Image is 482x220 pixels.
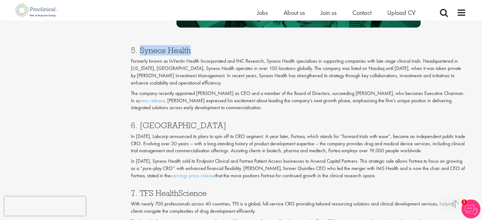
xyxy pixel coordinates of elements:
p: In [DATE], Syneos Health sold its Endpoint Clinical and Fortrea Patient Access businesses to Arse... [131,157,466,179]
p: With nearly 700 professionals across 40 countries, TFS is a global, full-service CRO providing ta... [131,200,466,215]
iframe: reCAPTCHA [4,197,86,216]
p: Formerly known as InVentiv Health Incorporated and INC Research, Syneos Health specialises in sup... [131,58,466,86]
a: Contact [352,9,371,17]
a: Jobs [257,9,268,17]
a: About us [284,9,305,17]
a: Upload CV [387,9,415,17]
p: The company recently appointed [PERSON_NAME] as CEO and a member of the Board of Directors, succe... [131,90,466,112]
h3: 5. Syneos Health [131,46,466,54]
h3: 6. [GEOGRAPHIC_DATA] [131,121,466,129]
a: earnings press release [170,172,215,179]
a: Join us [321,9,337,17]
img: Chatbot [461,199,480,218]
h3: 7. TFS HealthScience [131,189,466,197]
p: In [DATE], Labcorp announced its plans to spin off its CRO segment. A year later, Fortrea, which ... [131,133,466,154]
a: press release [138,97,165,104]
span: 1 [461,199,467,205]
